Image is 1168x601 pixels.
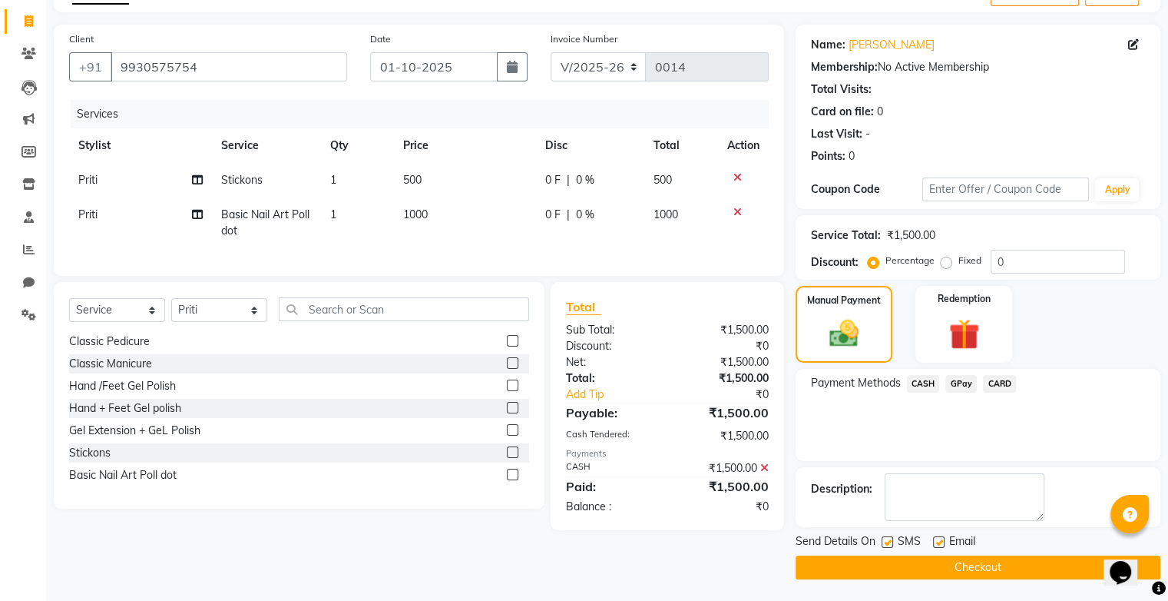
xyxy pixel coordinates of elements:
[849,148,855,164] div: 0
[321,128,394,163] th: Qty
[811,481,872,497] div: Description:
[554,338,667,354] div: Discount:
[536,128,644,163] th: Disc
[811,126,862,142] div: Last Visit:
[554,354,667,370] div: Net:
[667,428,780,444] div: ₹1,500.00
[1095,178,1139,201] button: Apply
[69,445,111,461] div: Stickons
[78,208,98,221] span: Priti
[811,148,845,164] div: Points:
[78,173,98,187] span: Priti
[811,59,1145,75] div: No Active Membership
[949,533,975,553] span: Email
[69,52,112,81] button: +91
[849,37,935,53] a: [PERSON_NAME]
[394,128,536,163] th: Price
[983,375,1016,393] span: CARD
[545,172,561,188] span: 0 F
[865,126,870,142] div: -
[667,370,780,387] div: ₹1,500.00
[653,173,672,187] span: 500
[1103,540,1153,586] iframe: chat widget
[111,52,347,81] input: Search by Name/Mobile/Email/Code
[330,208,336,221] span: 1
[938,292,991,306] label: Redemption
[667,403,780,422] div: ₹1,500.00
[403,208,428,221] span: 1000
[885,254,935,267] label: Percentage
[69,128,212,163] th: Stylist
[554,499,667,515] div: Balance :
[945,375,977,393] span: GPay
[667,477,780,496] div: ₹1,500.00
[545,207,561,223] span: 0 F
[811,59,878,75] div: Membership:
[279,297,529,321] input: Search or Scan
[554,403,667,422] div: Payable:
[667,460,780,476] div: ₹1,500.00
[69,378,176,394] div: Hand /Feet Gel Polish
[221,173,263,187] span: Stickons
[551,32,617,46] label: Invoice Number
[69,467,177,483] div: Basic Nail Art Poll dot
[811,37,845,53] div: Name:
[939,315,989,354] img: _gift.svg
[370,32,391,46] label: Date
[820,317,868,350] img: _cash.svg
[644,128,718,163] th: Total
[567,207,570,223] span: |
[566,447,769,460] div: Payments
[653,208,678,221] span: 1000
[898,533,921,553] span: SMS
[811,254,859,271] div: Discount:
[567,172,570,188] span: |
[811,375,901,391] span: Payment Methods
[667,499,780,515] div: ₹0
[958,254,981,267] label: Fixed
[807,294,881,307] label: Manual Payment
[69,334,150,350] div: Classic Pedicure
[907,375,940,393] span: CASH
[796,533,875,553] span: Send Details On
[811,104,874,120] div: Card on file:
[576,207,594,223] span: 0 %
[796,556,1160,579] button: Checkout
[811,181,922,198] div: Coupon Code
[686,387,779,403] div: ₹0
[554,387,686,403] a: Add Tip
[811,81,872,98] div: Total Visits:
[69,32,94,46] label: Client
[566,299,601,315] span: Total
[922,178,1090,201] input: Enter Offer / Coupon Code
[554,477,667,496] div: Paid:
[718,128,769,163] th: Action
[69,356,152,372] div: Classic Manicure
[576,172,594,188] span: 0 %
[221,208,309,237] span: Basic Nail Art Poll dot
[554,428,667,444] div: Cash Tendered:
[667,338,780,354] div: ₹0
[887,227,935,244] div: ₹1,500.00
[554,322,667,338] div: Sub Total:
[69,423,200,439] div: Gel Extension + GeL Polish
[212,128,321,163] th: Service
[877,104,883,120] div: 0
[554,460,667,476] div: CASH
[667,354,780,370] div: ₹1,500.00
[71,100,780,128] div: Services
[403,173,422,187] span: 500
[667,322,780,338] div: ₹1,500.00
[330,173,336,187] span: 1
[69,400,181,417] div: Hand + Feet Gel polish
[554,370,667,387] div: Total:
[811,227,881,244] div: Service Total:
